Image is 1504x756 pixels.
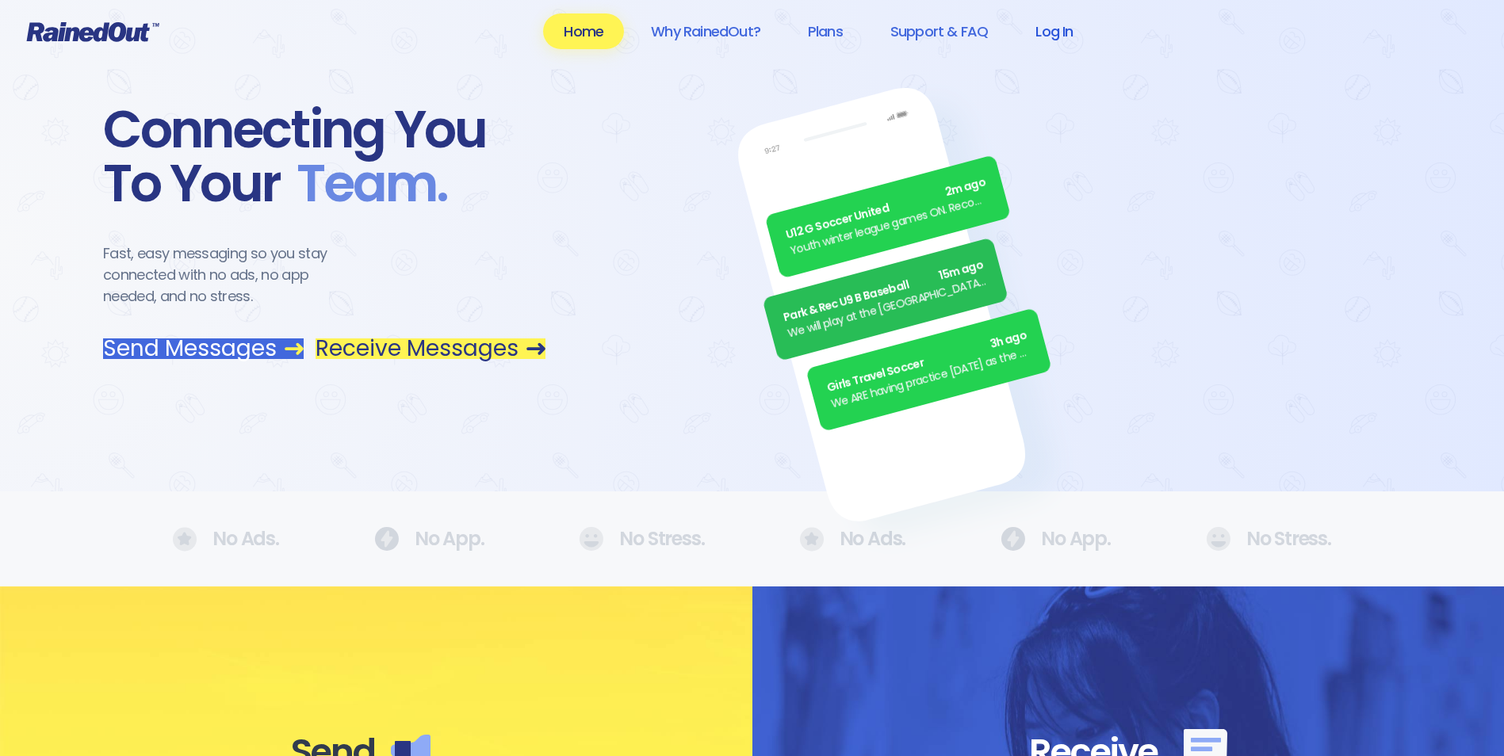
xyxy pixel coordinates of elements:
[543,13,624,49] a: Home
[579,527,704,551] div: No Stress.
[630,13,781,49] a: Why RainedOut?
[579,527,603,551] img: No Ads.
[870,13,1008,49] a: Support & FAQ
[800,527,906,552] div: No Ads.
[943,174,988,201] span: 2m ago
[788,190,992,260] div: Youth winter league games ON. Recommend running shoes/sneakers for players as option for footwear.
[103,338,304,359] a: Send Messages
[787,13,863,49] a: Plans
[937,257,985,284] span: 15m ago
[784,174,988,244] div: U12 G Soccer United
[1015,13,1093,49] a: Log In
[173,527,197,552] img: No Ads.
[1001,527,1025,551] img: No Ads.
[316,338,545,359] a: Receive Messages
[988,327,1028,353] span: 3h ago
[1001,527,1111,551] div: No App.
[103,242,357,307] div: Fast, easy messaging so you stay connected with no ads, no app needed, and no stress.
[103,103,545,211] div: Connecting You To Your
[825,327,1029,397] div: Girls Travel Soccer
[800,527,824,552] img: No Ads.
[374,527,484,551] div: No App.
[1206,527,1230,551] img: No Ads.
[281,157,447,211] span: Team .
[173,527,279,552] div: No Ads.
[374,527,399,551] img: No Ads.
[1206,527,1331,551] div: No Stress.
[786,273,989,342] div: We will play at the [GEOGRAPHIC_DATA]. Wear white, be at the field by 5pm.
[782,257,985,326] div: Park & Rec U9 B Baseball
[829,343,1033,413] div: We ARE having practice [DATE] as the sun is finally out.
